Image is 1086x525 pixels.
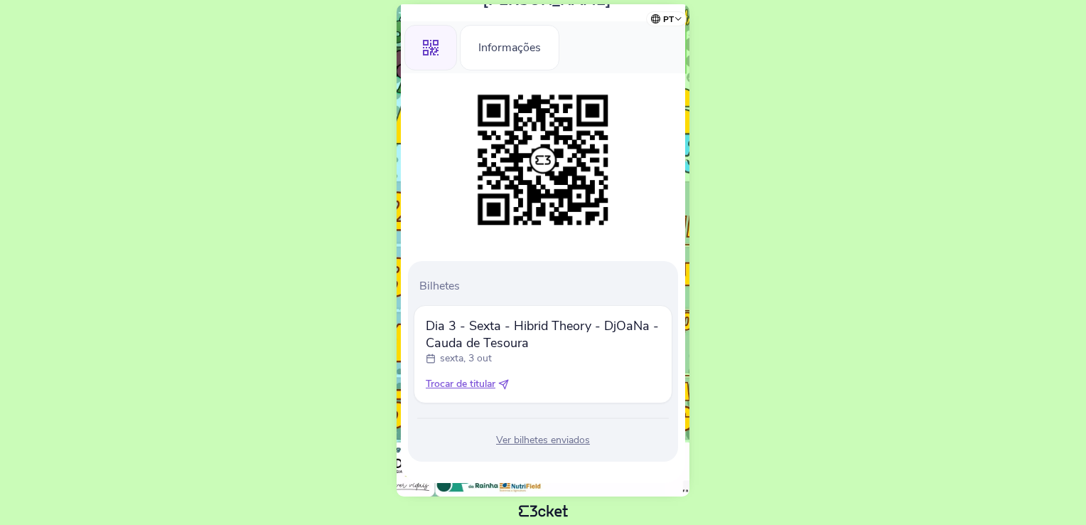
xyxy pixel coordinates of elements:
[426,377,495,391] span: Trocar de titular
[471,87,615,233] img: 3295e535117b4bfd814fb1ece702f9d9.png
[460,25,559,70] div: Informações
[419,278,672,294] p: Bilhetes
[460,38,559,54] a: Informações
[426,317,660,351] span: Dia 3 - Sexta - Hibrid Theory - DjOaNa - Cauda de Tesoura
[414,433,672,447] div: Ver bilhetes enviados
[440,351,492,366] p: sexta, 3 out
